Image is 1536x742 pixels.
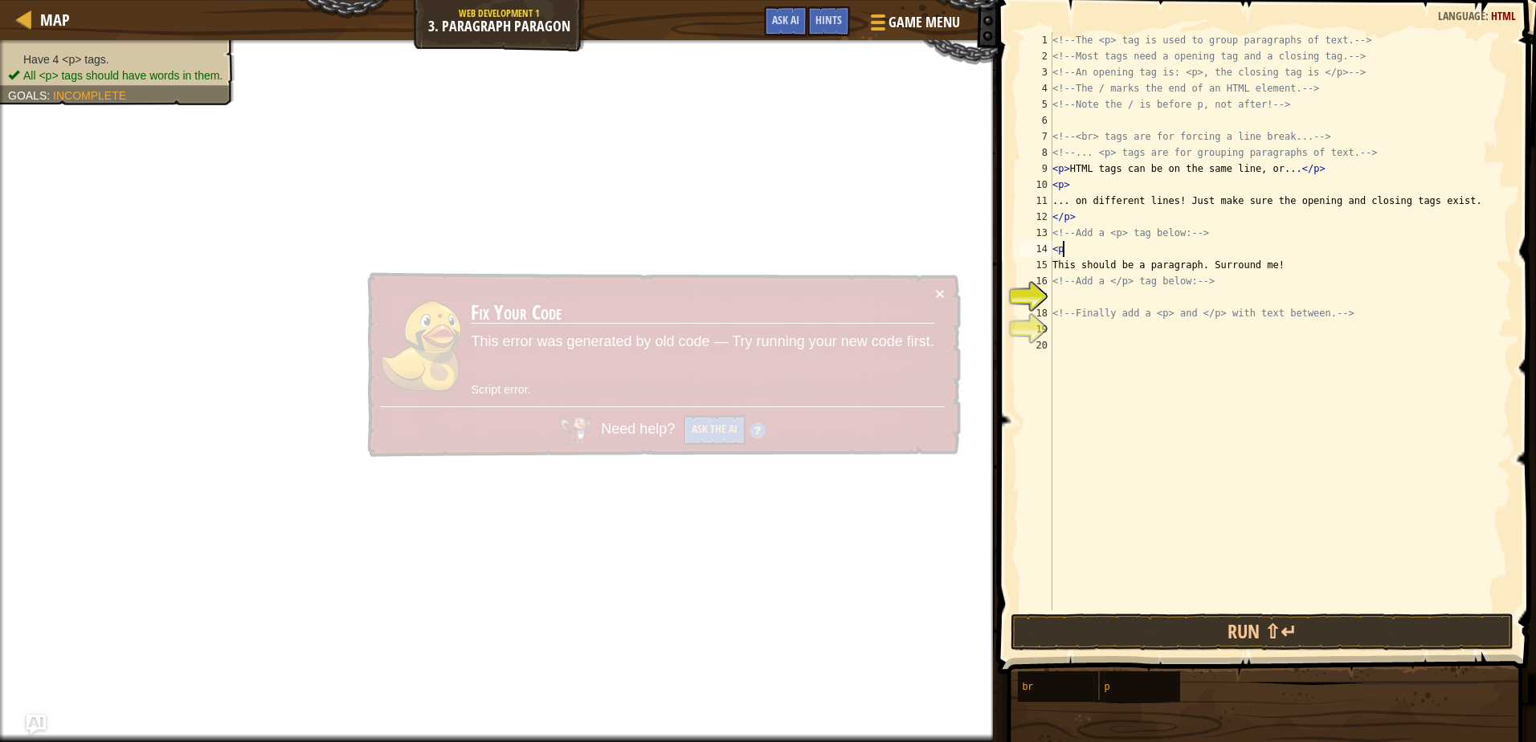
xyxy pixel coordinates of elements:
button: Ask AI [764,6,807,36]
span: HTML [1491,8,1516,23]
span: Incomplete [53,89,126,102]
div: 5 [1020,96,1052,112]
div: 15 [1020,257,1052,273]
span: Ask AI [772,12,799,27]
div: 2 [1020,48,1052,64]
div: 7 [1020,128,1052,145]
span: Hints [815,12,842,27]
img: duck_okar.png [381,299,462,390]
span: Language [1438,8,1485,23]
span: Map [40,9,70,31]
div: 1 [1020,32,1052,48]
img: AI [559,415,591,445]
li: All <p> tags should have words in them. [8,67,223,84]
span: Need help? [601,421,679,438]
div: 16 [1020,273,1052,289]
div: 11 [1020,193,1052,209]
img: Hint [750,423,766,439]
div: 18 [1020,305,1052,321]
div: 20 [1020,337,1052,353]
span: Game Menu [889,12,960,33]
div: 10 [1020,177,1052,193]
span: Have 4 <p> tags. [23,53,109,66]
div: 3 [1020,64,1052,80]
button: Ask the AI [684,416,746,446]
div: 9 [1020,161,1052,177]
h3: Fix Your Code [472,300,934,325]
a: Map [32,9,70,31]
button: Game Menu [858,6,970,44]
li: Have 4 <p> tags. [8,51,223,67]
div: 19 [1020,321,1052,337]
div: 13 [1020,225,1052,241]
p: Script error. [471,380,933,399]
button: × [935,287,945,304]
div: 12 [1020,209,1052,225]
span: All <p> tags should have words in them. [23,69,223,82]
div: 6 [1020,112,1052,128]
div: 17 [1020,289,1052,305]
span: p [1104,682,1109,693]
div: 14 [1020,241,1052,257]
button: Run ⇧↵ [1011,614,1514,650]
span: : [1485,8,1491,23]
span: Goals [8,89,47,102]
p: This error was generated by old code — Try running your new code first. [472,331,934,354]
div: 4 [1020,80,1052,96]
span: br [1022,682,1033,693]
div: 8 [1020,145,1052,161]
button: Ask AI [27,715,46,734]
span: : [47,89,53,102]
